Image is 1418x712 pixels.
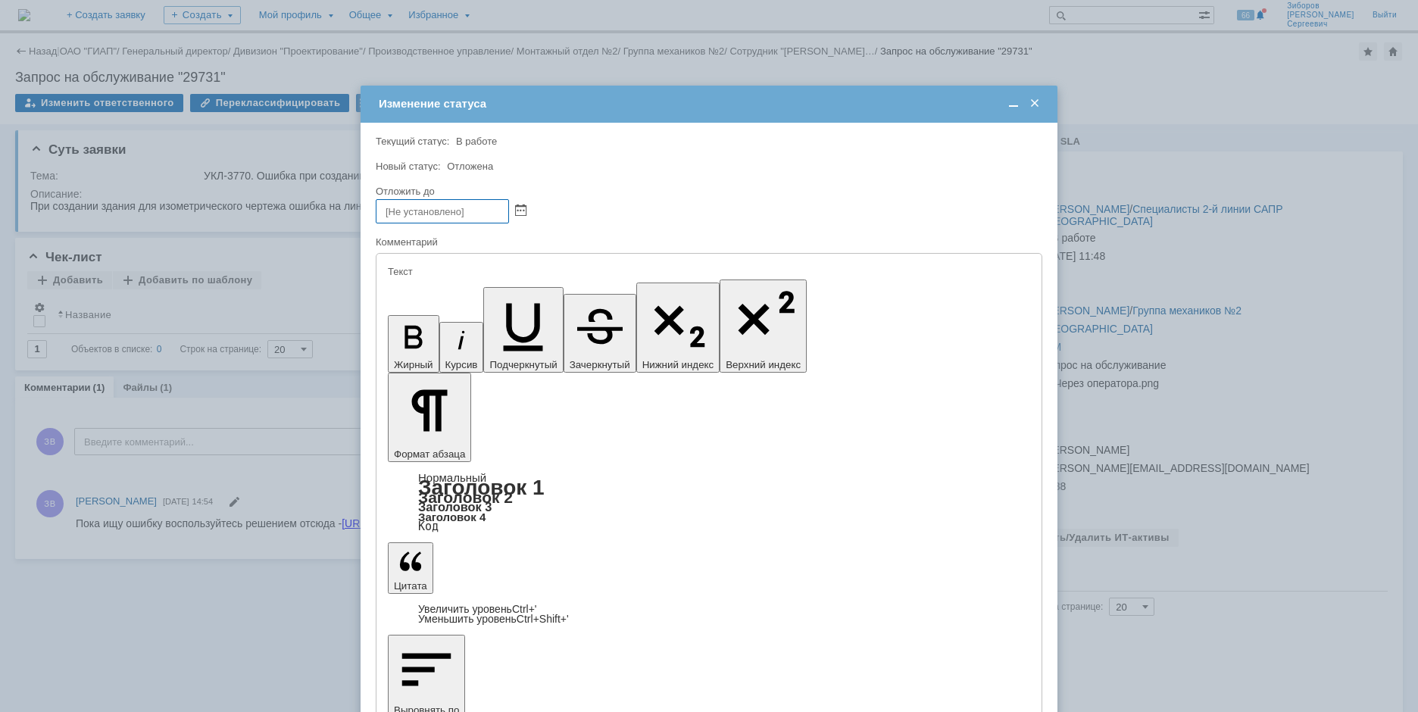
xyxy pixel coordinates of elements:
[445,359,478,370] span: Курсив
[388,604,1030,624] div: Цитата
[394,580,427,592] span: Цитата
[418,520,439,533] a: Код
[447,161,493,172] span: Отложена
[418,489,513,506] a: Заголовок 2
[376,199,509,223] input: [Не установлено]
[418,500,492,514] a: Заголовок 3
[564,294,636,373] button: Зачеркнутый
[570,359,630,370] span: Зачеркнутый
[418,603,537,615] a: Increase
[439,322,484,373] button: Курсив
[483,287,563,373] button: Подчеркнутый
[388,315,439,373] button: Жирный
[388,542,433,594] button: Цитата
[394,359,433,370] span: Жирный
[512,603,537,615] span: Ctrl+'
[1027,97,1042,111] span: Закрыть
[489,359,557,370] span: Подчеркнутый
[720,279,807,373] button: Верхний индекс
[418,511,486,523] a: Заголовок 4
[636,283,720,373] button: Нижний индекс
[376,186,1039,196] div: Отложить до
[388,373,471,462] button: Формат абзаца
[394,448,465,460] span: Формат абзаца
[376,161,441,172] label: Новый статус:
[376,236,1039,250] div: Комментарий
[456,136,497,147] span: В работе
[376,136,449,147] label: Текущий статус:
[388,267,1027,276] div: Текст
[418,613,569,625] a: Decrease
[418,476,545,499] a: Заголовок 1
[388,473,1030,532] div: Формат абзаца
[726,359,801,370] span: Верхний индекс
[379,97,1042,111] div: Изменение статуса
[642,359,714,370] span: Нижний индекс
[1006,97,1021,111] span: Свернуть (Ctrl + M)
[418,471,486,484] a: Нормальный
[517,613,569,625] span: Ctrl+Shift+'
